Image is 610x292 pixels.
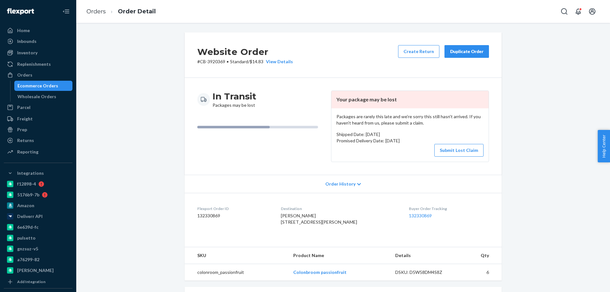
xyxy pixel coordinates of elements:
[185,247,288,264] th: SKU
[288,247,390,264] th: Product Name
[185,264,288,281] td: colonroom_passionfruit
[17,104,30,111] div: Parcel
[572,5,585,18] button: Open notifications
[197,45,293,58] h2: Website Order
[4,222,72,232] a: 6e639d-fc
[4,125,72,135] a: Prep
[4,255,72,265] a: a76299-82
[17,61,51,67] div: Replenishments
[17,126,27,133] div: Prep
[17,149,38,155] div: Reporting
[4,114,72,124] a: Freight
[197,206,271,211] dt: Flexport Order ID
[17,50,37,56] div: Inventory
[17,192,39,198] div: 5176b9-7b
[4,102,72,112] a: Parcel
[4,135,72,146] a: Returns
[118,8,156,15] a: Order Detail
[398,45,439,58] button: Create Return
[460,247,502,264] th: Qty
[17,116,33,122] div: Freight
[336,113,484,126] p: Packages are rarely this late and we're sorry this still hasn't arrived. If you haven't heard fro...
[4,244,72,254] a: gnzsuz-v5
[4,179,72,189] a: f12898-4
[331,91,489,108] header: Your package may be lost
[197,213,271,219] dd: 132330869
[4,211,72,221] a: Deliverr API
[4,168,72,178] button: Integrations
[4,278,72,286] a: Add Integration
[17,267,54,274] div: [PERSON_NAME]
[17,72,32,78] div: Orders
[336,138,484,144] p: Promised Delivery Date: [DATE]
[4,190,72,200] a: 5176b9-7b
[598,130,610,162] button: Help Center
[17,27,30,34] div: Home
[390,247,460,264] th: Details
[197,58,293,65] p: # CB-3920369 / $14.83
[325,181,356,187] span: Order History
[81,2,161,21] ol: breadcrumbs
[17,213,43,220] div: Deliverr API
[434,144,484,157] button: Submit Lost Claim
[7,8,34,15] img: Flexport logo
[17,235,36,241] div: pulsetto
[4,70,72,80] a: Orders
[4,59,72,69] a: Replenishments
[14,92,73,102] a: Wholesale Orders
[444,45,489,58] button: Duplicate Order
[17,170,44,176] div: Integrations
[395,269,455,275] div: DSKU: D5W58DM4S8Z
[450,48,484,55] div: Duplicate Order
[409,213,432,218] a: 132330869
[17,93,56,100] div: Wholesale Orders
[86,8,106,15] a: Orders
[4,48,72,58] a: Inventory
[17,38,37,44] div: Inbounds
[17,181,36,187] div: f12898-4
[17,256,39,263] div: a76299-82
[281,206,399,211] dt: Destination
[4,233,72,243] a: pulsetto
[263,58,293,65] button: View Details
[17,83,58,89] div: Ecommerce Orders
[14,81,73,91] a: Ecommerce Orders
[281,213,357,225] span: [PERSON_NAME] [STREET_ADDRESS][PERSON_NAME]
[586,5,599,18] button: Open account menu
[4,147,72,157] a: Reporting
[4,265,72,275] a: [PERSON_NAME]
[227,59,229,64] span: •
[558,5,571,18] button: Open Search Box
[230,59,248,64] span: Standard
[17,279,45,284] div: Add Integration
[409,206,489,211] dt: Buyer Order Tracking
[17,202,34,209] div: Amazon
[336,131,484,138] p: Shipped Date: [DATE]
[17,224,38,230] div: 6e639d-fc
[213,91,256,102] h3: In Transit
[17,246,38,252] div: gnzsuz-v5
[60,5,72,18] button: Close Navigation
[4,25,72,36] a: Home
[4,36,72,46] a: Inbounds
[4,200,72,211] a: Amazon
[213,91,256,108] div: Packages may be lost
[460,264,502,281] td: 6
[17,137,34,144] div: Returns
[293,269,347,275] a: Colonbroom passionfruit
